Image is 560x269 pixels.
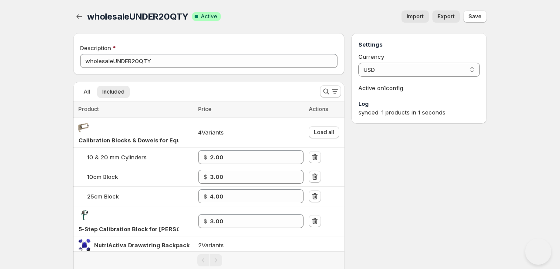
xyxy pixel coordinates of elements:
[94,242,190,249] span: NutriActiva Drawstring Backpack
[196,118,306,148] td: 4 Variants
[78,225,299,232] span: 5-Step Calibration Block for [PERSON_NAME] Skinfold Caliper - Plastic 50mm
[210,189,290,203] input: 6.00
[210,150,290,164] input: 3.00
[463,10,487,23] button: Save
[407,13,424,20] span: Import
[78,225,179,233] div: 5-Step Calibration Block for Lange Skinfold Caliper - Plastic 50mm
[438,13,455,20] span: Export
[320,85,341,98] button: Search and filter results
[87,192,119,201] div: 25cm Block
[94,241,190,249] div: NutriActiva Drawstring Backpack
[84,88,90,95] span: All
[309,106,328,112] span: Actions
[358,53,384,60] span: Currency
[203,193,207,200] strong: $
[358,84,480,92] p: Active on 1 config
[203,218,207,225] strong: $
[87,193,119,200] span: 25cm Block
[401,10,429,23] button: Import
[210,214,290,228] input: 5.00
[469,13,482,20] span: Save
[358,108,480,117] div: synced: 1 products in 1 seconds
[80,54,337,68] input: Private internal description
[198,106,212,112] span: Price
[203,173,207,180] strong: $
[87,153,147,161] div: 10 & 20 mm Cylinders
[314,129,334,136] span: Load all
[87,173,118,180] span: 10cm Block
[78,136,179,145] div: Calibration Blocks & Dowels for Equipment Testing
[73,251,344,269] nav: Pagination
[87,11,189,22] span: wholesaleUNDER20QTY
[87,172,118,181] div: 10cm Block
[358,40,480,49] h3: Settings
[525,239,551,265] iframe: Help Scout Beacon - Open
[201,13,217,20] span: Active
[87,154,147,161] span: 10 & 20 mm Cylinders
[80,44,111,51] span: Description
[309,126,339,138] button: Load all
[78,106,99,112] span: Product
[78,137,223,144] span: Calibration Blocks & Dowels for Equipment Testing
[102,88,125,95] span: Included
[196,236,306,254] td: 2 Variants
[432,10,460,23] a: Export
[210,170,290,184] input: 5.00
[203,154,207,161] strong: $
[358,99,480,108] h3: Log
